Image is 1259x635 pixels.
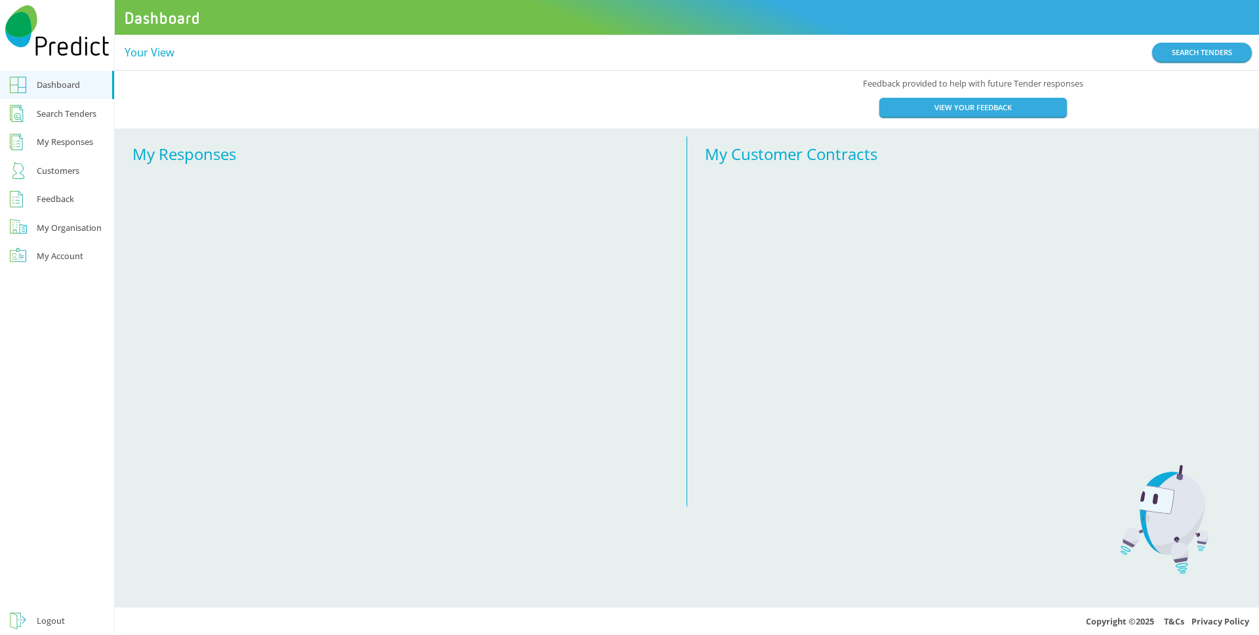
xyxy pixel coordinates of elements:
[132,143,236,165] span: My Responses
[1164,615,1184,627] a: T&Cs
[37,220,102,236] div: My Organisation
[37,613,65,628] div: Logout
[1121,465,1209,575] img: Predict Mobile
[1152,43,1252,62] a: SEARCH TENDERS
[37,191,74,207] div: Feedback
[37,163,79,178] div: Customers
[37,106,96,121] div: Search Tenders
[37,134,93,150] div: My Responses
[5,5,110,56] img: Predict Mobile
[115,607,1259,635] div: Copyright © 2025
[879,98,1067,117] a: VIEW YOUR FEEDBACK
[37,77,80,92] div: Dashboard
[125,45,174,60] div: Your View
[1191,615,1249,627] a: Privacy Policy
[687,71,1259,129] div: Feedback provided to help with future Tender responses
[705,143,877,165] span: My Customer Contracts
[37,248,83,264] div: My Account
